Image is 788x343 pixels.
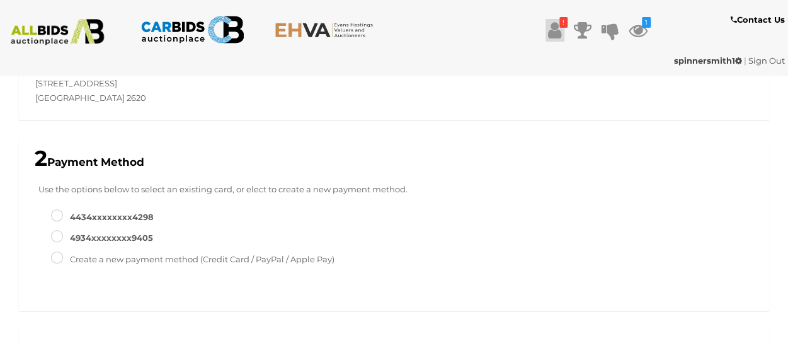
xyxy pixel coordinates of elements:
i: 1 [642,17,651,28]
strong: spinnersmith1 [674,55,742,66]
a: 1 [629,19,648,42]
a: ! [545,19,564,42]
img: EHVA.com.au [275,22,379,38]
label: 4934XXXXXXXX9405 [51,231,153,245]
b: Payment Method [35,156,144,168]
label: Create a new payment method (Credit Card / PayPal / Apple Pay) [51,252,334,267]
p: Use the options below to select an existing card, or elect to create a new payment method. [26,182,762,197]
img: CARBIDS.com.au [140,13,244,47]
a: Contact Us [731,13,788,27]
i: ! [559,17,568,28]
span: 2 [35,145,47,171]
a: spinnersmith1 [674,55,744,66]
img: ALLBIDS.com.au [6,19,110,45]
b: Contact Us [731,15,785,25]
a: Sign Out [748,55,785,66]
label: 4434XXXXXXXX4298 [51,210,154,224]
span: | [744,55,746,66]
